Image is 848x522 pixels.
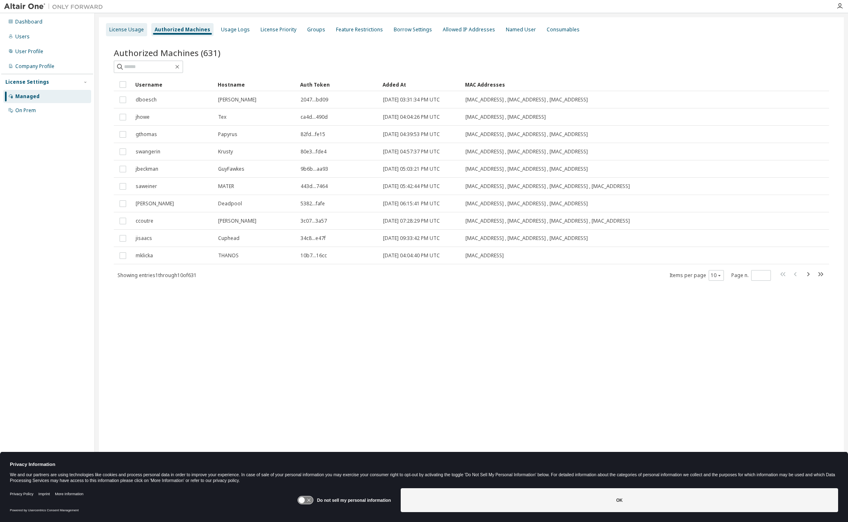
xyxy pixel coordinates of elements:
[465,218,630,224] span: [MAC_ADDRESS] , [MAC_ADDRESS] , [MAC_ADDRESS] , [MAC_ADDRESS]
[218,114,226,120] span: Tex
[5,79,49,85] div: License Settings
[465,78,742,91] div: MAC Addresses
[465,131,588,138] span: [MAC_ADDRESS] , [MAC_ADDRESS] , [MAC_ADDRESS]
[109,26,144,33] div: License Usage
[136,166,158,172] span: jbeckman
[136,200,174,207] span: [PERSON_NAME]
[383,166,440,172] span: [DATE] 05:03:21 PM UTC
[383,131,440,138] span: [DATE] 04:39:53 PM UTC
[15,63,54,70] div: Company Profile
[136,96,157,103] span: dboesch
[15,19,42,25] div: Dashboard
[218,166,244,172] span: GuyFawkes
[506,26,536,33] div: Named User
[218,148,233,155] span: Krusty
[465,183,630,190] span: [MAC_ADDRESS] , [MAC_ADDRESS] , [MAC_ADDRESS] , [MAC_ADDRESS]
[465,148,588,155] span: [MAC_ADDRESS] , [MAC_ADDRESS] , [MAC_ADDRESS]
[136,235,152,242] span: jisaacs
[307,26,325,33] div: Groups
[383,96,440,103] span: [DATE] 03:31:34 PM UTC
[465,235,588,242] span: [MAC_ADDRESS] , [MAC_ADDRESS] , [MAC_ADDRESS]
[218,131,237,138] span: Papyrus
[301,252,327,259] span: 10b7...16cc
[465,114,546,120] span: [MAC_ADDRESS] , [MAC_ADDRESS]
[136,148,160,155] span: swangerin
[15,48,43,55] div: User Profile
[15,93,40,100] div: Managed
[383,252,440,259] span: [DATE] 04:04:40 PM UTC
[15,107,36,114] div: On Prem
[383,114,440,120] span: [DATE] 04:04:26 PM UTC
[261,26,296,33] div: License Priority
[731,270,771,281] span: Page n.
[301,183,328,190] span: 443d...7464
[465,252,504,259] span: [MAC_ADDRESS]
[218,235,240,242] span: Cuphead
[300,78,376,91] div: Auth Token
[15,33,30,40] div: Users
[301,166,328,172] span: 9b6b...aa93
[336,26,383,33] div: Feature Restrictions
[136,183,157,190] span: saweiner
[465,96,588,103] span: [MAC_ADDRESS] , [MAC_ADDRESS] , [MAC_ADDRESS]
[301,218,327,224] span: 3c07...3a57
[669,270,724,281] span: Items per page
[218,252,239,259] span: THANOS
[465,166,588,172] span: [MAC_ADDRESS] , [MAC_ADDRESS] , [MAC_ADDRESS]
[383,78,458,91] div: Added At
[114,47,221,59] span: Authorized Machines (631)
[711,272,722,279] button: 10
[383,200,440,207] span: [DATE] 06:15:41 PM UTC
[301,96,328,103] span: 2047...bd09
[383,235,440,242] span: [DATE] 09:33:42 PM UTC
[135,78,211,91] div: Username
[218,78,294,91] div: Hostname
[155,26,210,33] div: Authorized Machines
[301,148,327,155] span: 80e3...fde4
[136,131,157,138] span: gthomas
[301,200,325,207] span: 5382...fafe
[394,26,432,33] div: Borrow Settings
[4,2,107,11] img: Altair One
[218,183,234,190] span: MATER
[383,218,440,224] span: [DATE] 07:28:29 PM UTC
[443,26,495,33] div: Allowed IP Addresses
[301,131,325,138] span: 82fd...fe15
[117,272,197,279] span: Showing entries 1 through 10 of 631
[301,114,328,120] span: ca4d...490d
[221,26,250,33] div: Usage Logs
[136,218,153,224] span: ccoutre
[218,200,242,207] span: Deadpool
[383,183,440,190] span: [DATE] 05:42:44 PM UTC
[218,96,256,103] span: [PERSON_NAME]
[383,148,440,155] span: [DATE] 04:57:37 PM UTC
[465,200,588,207] span: [MAC_ADDRESS] , [MAC_ADDRESS] , [MAC_ADDRESS]
[136,114,150,120] span: jhowe
[218,218,256,224] span: [PERSON_NAME]
[136,252,153,259] span: mklicka
[547,26,580,33] div: Consumables
[301,235,326,242] span: 34c8...e47f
